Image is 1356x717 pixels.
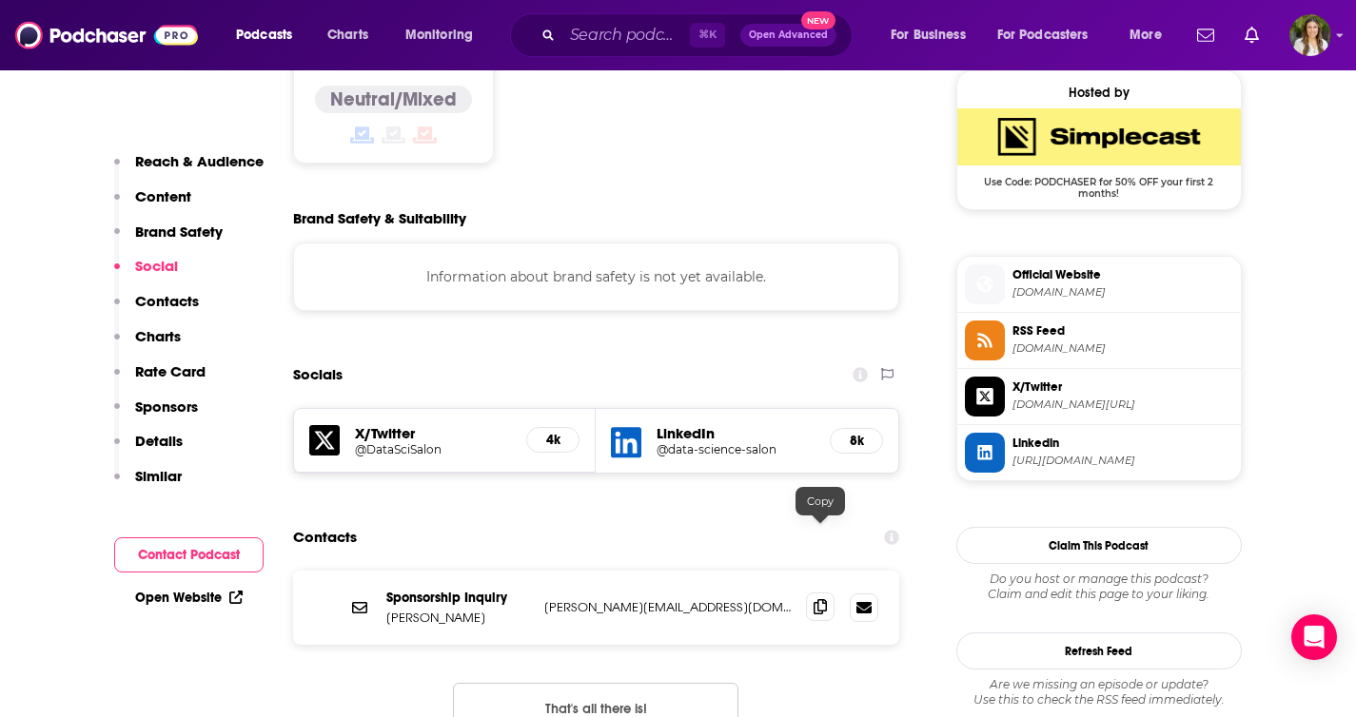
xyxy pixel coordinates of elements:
a: Linkedin[URL][DOMAIN_NAME] [965,433,1233,473]
p: Sponsorship Inquiry [386,590,529,606]
button: Reach & Audience [114,152,264,187]
p: [PERSON_NAME] [386,610,529,626]
span: For Business [891,22,966,48]
span: Podcasts [236,22,292,48]
span: Do you host or manage this podcast? [956,572,1242,587]
p: Charts [135,327,181,345]
div: Search podcasts, credits, & more... [528,13,871,57]
button: Claim This Podcast [956,527,1242,564]
p: Social [135,257,178,275]
span: Official Website [1012,266,1233,283]
button: Contacts [114,292,199,327]
div: Information about brand safety is not yet available. [293,242,900,311]
img: Podchaser - Follow, Share and Rate Podcasts [15,17,198,53]
p: Similar [135,467,182,485]
button: Open AdvancedNew [740,24,836,47]
h4: Neutral/Mixed [330,87,457,111]
p: Content [135,187,191,205]
button: Charts [114,327,181,362]
span: Open Advanced [749,30,828,40]
div: Are we missing an episode or update? Use this to check the RSS feed immediately. [956,677,1242,707]
button: open menu [1116,20,1186,50]
button: Rate Card [114,362,206,397]
a: Official Website[DOMAIN_NAME] [965,264,1233,304]
span: feeds.simplecast.com [1012,341,1233,356]
button: open menu [985,20,1116,50]
button: Sponsors [114,397,198,433]
button: open menu [223,20,317,50]
img: User Profile [1289,14,1331,56]
div: Open Intercom Messenger [1291,614,1337,660]
span: Monitoring [405,22,473,48]
p: Reach & Audience [135,152,264,170]
p: Brand Safety [135,223,223,241]
button: open menu [877,20,990,50]
h5: LinkedIn [657,424,815,442]
button: Refresh Feed [956,632,1242,669]
a: Charts [315,20,380,50]
a: Show notifications dropdown [1237,19,1267,51]
div: Hosted by [957,85,1241,101]
div: Copy [796,487,845,515]
input: Search podcasts, credits, & more... [562,20,690,50]
span: More [1130,22,1162,48]
button: Similar [114,467,182,502]
button: open menu [392,20,498,50]
span: For Podcasters [997,22,1089,48]
div: Claim and edit this page to your liking. [956,572,1242,602]
a: @DataSciSalon [355,442,512,456]
span: ⌘ K [690,23,725,48]
a: Open Website [135,590,243,606]
span: Linkedin [1012,435,1233,452]
span: data-science-salon-podcast.simplecast.com [1012,285,1233,300]
span: https://www.linkedin.com/company/data-science-salon [1012,454,1233,468]
a: Show notifications dropdown [1189,19,1222,51]
span: twitter.com/DataSciSalon [1012,397,1233,412]
h5: 4k [542,432,563,448]
a: X/Twitter[DOMAIN_NAME][URL] [965,377,1233,417]
h5: X/Twitter [355,424,512,442]
span: New [801,11,835,29]
span: X/Twitter [1012,378,1233,396]
h5: 8k [846,433,867,449]
a: @data-science-salon [657,442,815,456]
h2: Socials [293,357,343,393]
button: Social [114,257,178,292]
span: Logged in as lizchapa [1289,14,1331,56]
p: Sponsors [135,397,198,416]
button: Details [114,432,183,467]
button: Show profile menu [1289,14,1331,56]
a: RSS Feed[DOMAIN_NAME] [965,320,1233,360]
span: RSS Feed [1012,322,1233,339]
span: Use Code: PODCHASER for 50% OFF your first 2 months! [957,165,1241,200]
h2: Brand Safety & Suitability [293,209,466,227]
p: [PERSON_NAME][EMAIL_ADDRESS][DOMAIN_NAME] [544,599,792,615]
p: Contacts [135,292,199,310]
a: SimpleCast Deal: Use Code: PODCHASER for 50% OFF your first 2 months! [957,108,1241,198]
span: Charts [327,22,368,48]
h2: Contacts [293,519,357,555]
p: Rate Card [135,362,206,380]
p: Details [135,432,183,450]
button: Content [114,187,191,223]
button: Contact Podcast [114,537,264,572]
img: SimpleCast Deal: Use Code: PODCHASER for 50% OFF your first 2 months! [957,108,1241,165]
button: Brand Safety [114,223,223,258]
